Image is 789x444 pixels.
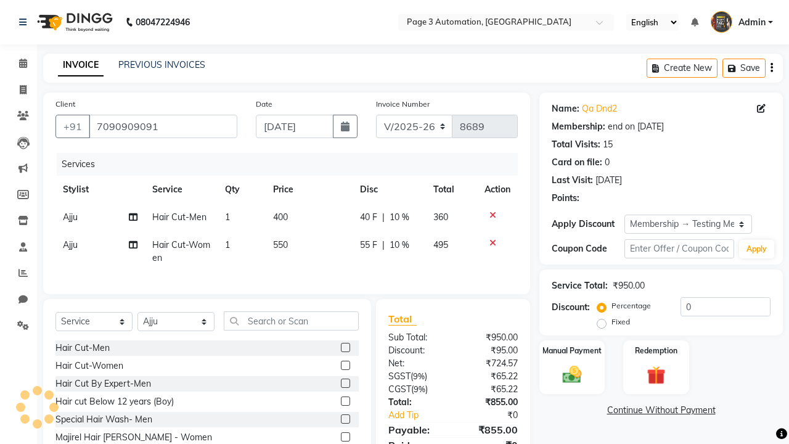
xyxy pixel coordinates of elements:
img: _cash.svg [557,364,587,385]
button: Create New [647,59,717,78]
span: Hair Cut-Women [152,239,210,263]
label: Manual Payment [542,345,602,356]
div: ₹950.00 [613,279,645,292]
div: Points: [552,192,579,205]
span: 9% [414,384,425,394]
div: Services [57,153,527,176]
div: Discount: [552,301,590,314]
th: Qty [218,176,266,203]
div: Discount: [379,344,453,357]
div: Apply Discount [552,218,624,231]
span: 55 F [360,239,377,252]
th: Stylist [55,176,145,203]
span: 9% [413,371,425,381]
div: ₹0 [465,409,527,422]
span: Total [388,313,417,326]
input: Search by Name/Mobile/Email/Code [89,115,237,138]
div: ₹65.22 [453,370,527,383]
span: Hair Cut-Men [152,212,206,223]
div: [DATE] [595,174,622,187]
button: Save [722,59,766,78]
div: Membership: [552,120,605,133]
div: ₹950.00 [453,331,527,344]
div: Net: [379,357,453,370]
div: Hair Cut-Women [55,360,123,372]
span: | [382,239,385,252]
span: 1 [225,239,230,250]
label: Client [55,99,75,110]
button: +91 [55,115,90,138]
label: Fixed [611,316,630,327]
div: Hair Cut By Expert-Men [55,377,151,390]
span: 495 [433,239,448,250]
div: Special Hair Wash- Men [55,413,152,426]
span: Ajju [63,239,78,250]
div: Total: [379,396,453,409]
a: Qa Dnd2 [582,102,617,115]
label: Invoice Number [376,99,430,110]
span: 10 % [390,239,409,252]
div: Service Total: [552,279,608,292]
span: Admin [738,16,766,29]
div: ( ) [379,383,453,396]
div: 0 [605,156,610,169]
img: _gift.svg [641,364,672,387]
th: Disc [353,176,426,203]
span: 550 [273,239,288,250]
div: Hair cut Below 12 years (Boy) [55,395,174,408]
div: ₹95.00 [453,344,527,357]
div: 15 [603,138,613,151]
th: Total [426,176,477,203]
div: ( ) [379,370,453,383]
div: ₹855.00 [453,422,527,437]
label: Percentage [611,300,651,311]
input: Enter Offer / Coupon Code [624,239,734,258]
th: Action [477,176,518,203]
div: Name: [552,102,579,115]
span: Ajju [63,212,78,223]
div: ₹855.00 [453,396,527,409]
div: Majirel Hair [PERSON_NAME] - Women [55,431,212,444]
div: Last Visit: [552,174,593,187]
img: Admin [711,11,732,33]
span: CGST [388,384,411,395]
span: 1 [225,212,230,223]
span: 360 [433,212,448,223]
img: logo [31,5,116,39]
span: | [382,211,385,224]
b: 08047224946 [136,5,190,39]
label: Date [256,99,272,110]
span: SGST [388,371,411,382]
div: end on [DATE] [608,120,664,133]
a: Continue Without Payment [542,404,780,417]
input: Search or Scan [224,311,359,331]
div: Total Visits: [552,138,600,151]
th: Service [145,176,218,203]
div: Card on file: [552,156,602,169]
a: INVOICE [58,54,104,76]
div: Sub Total: [379,331,453,344]
label: Redemption [635,345,677,356]
a: Add Tip [379,409,465,422]
th: Price [266,176,353,203]
div: ₹65.22 [453,383,527,396]
div: Hair Cut-Men [55,342,110,355]
span: 10 % [390,211,409,224]
div: ₹724.57 [453,357,527,370]
div: Coupon Code [552,242,624,255]
span: 40 F [360,211,377,224]
div: Payable: [379,422,453,437]
span: 400 [273,212,288,223]
a: PREVIOUS INVOICES [118,59,205,70]
button: Apply [739,240,774,258]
